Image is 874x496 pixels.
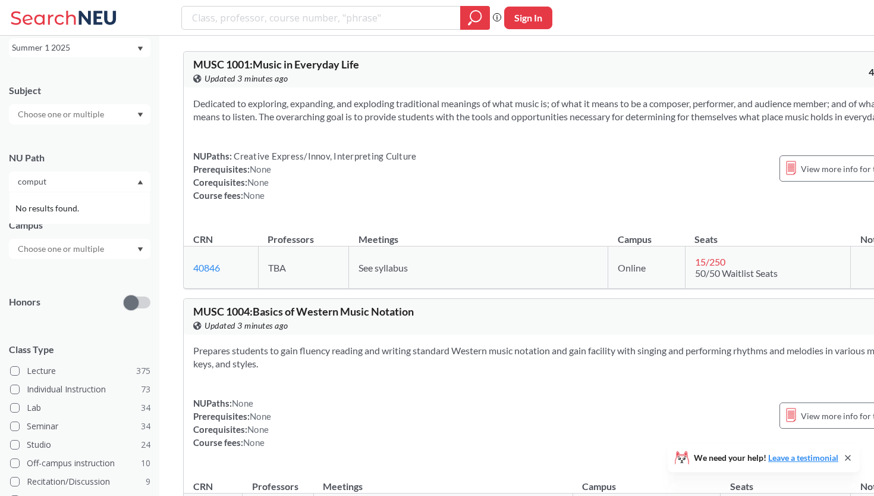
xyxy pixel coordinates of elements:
[9,84,150,97] div: Subject
[141,457,150,470] span: 10
[193,397,271,449] div: NUPaths: Prerequisites: Corequisites: Course fees:
[243,437,265,448] span: None
[9,343,150,356] span: Class Type
[137,247,143,252] svg: Dropdown arrow
[768,453,838,463] a: Leave a testimonial
[137,46,143,51] svg: Dropdown arrow
[10,437,150,453] label: Studio
[243,468,314,494] th: Professors
[12,174,112,189] input: No filters apply
[193,233,213,246] div: CRN
[136,364,150,378] span: 375
[137,180,143,185] svg: Dropdown arrow
[250,164,271,174] span: None
[9,38,150,57] div: Summer 1 2025Dropdown arrow
[12,41,136,54] div: Summer 1 2025
[313,468,573,494] th: Meetings
[10,474,150,489] label: Recitation/Discussion
[247,424,269,435] span: None
[193,262,220,273] a: 40846
[349,221,608,247] th: Meetings
[250,411,271,422] span: None
[141,401,150,414] span: 34
[694,454,838,462] span: We need your help!
[460,6,490,30] div: magnifying glass
[191,8,452,28] input: Class, professor, course number, "phrase"
[137,113,143,117] svg: Dropdown arrow
[146,475,150,488] span: 9
[141,383,150,396] span: 73
[608,221,685,247] th: Campus
[504,7,552,29] button: Sign In
[695,267,778,279] span: 50/50 Waitlist Seats
[247,177,269,188] span: None
[695,256,725,267] span: 15 / 250
[12,242,112,256] input: Choose one or multiple
[10,456,150,471] label: Off-campus instruction
[9,239,150,259] div: Dropdown arrow
[685,221,850,247] th: Seats
[608,247,685,289] td: Online
[9,219,150,232] div: Campus
[9,295,40,309] p: Honors
[10,382,150,397] label: Individual Instruction
[10,400,150,416] label: Lab
[193,305,414,318] span: MUSC 1004 : Basics of Western Music Notation
[9,151,150,164] div: NU Path
[573,468,720,494] th: Campus
[9,171,150,192] div: Dropdown arrowNo results found.
[232,151,416,161] span: Creative Express/Innov, Interpreting Culture
[141,438,150,451] span: 24
[193,480,213,493] div: CRN
[15,202,81,215] span: No results found.
[10,419,150,434] label: Seminar
[141,420,150,433] span: 34
[193,58,359,71] span: MUSC 1001 : Music in Everyday Life
[258,247,348,289] td: TBA
[232,398,253,408] span: None
[258,221,348,247] th: Professors
[205,319,288,332] span: Updated 3 minutes ago
[10,363,150,379] label: Lecture
[359,262,408,273] span: See syllabus
[468,10,482,26] svg: magnifying glass
[721,468,851,494] th: Seats
[193,149,416,202] div: NUPaths: Prerequisites: Corequisites: Course fees:
[12,107,112,121] input: Choose one or multiple
[9,104,150,124] div: Dropdown arrow
[243,190,265,201] span: None
[205,72,288,85] span: Updated 3 minutes ago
